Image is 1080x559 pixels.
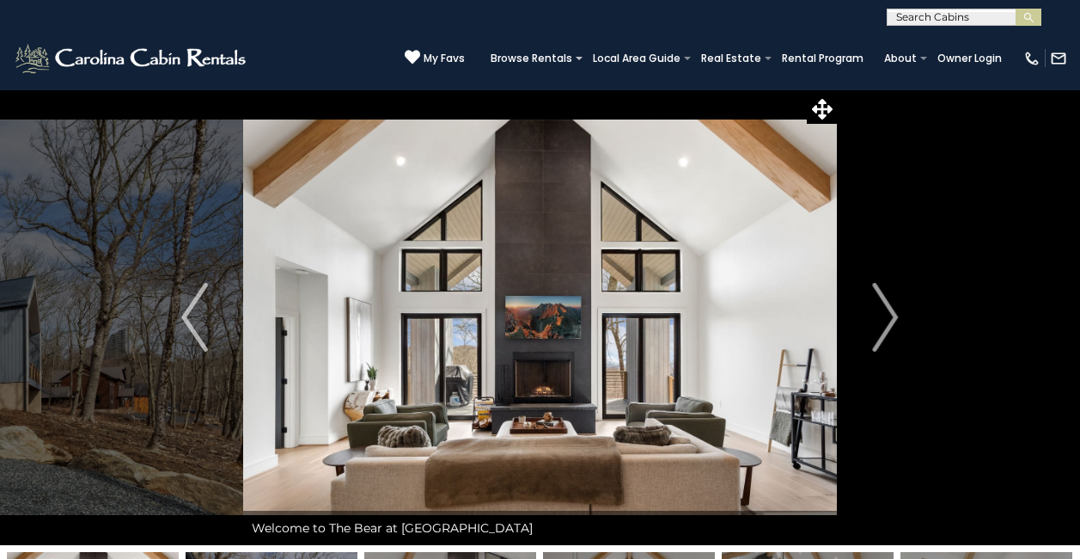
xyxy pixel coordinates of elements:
img: phone-regular-white.png [1023,50,1040,67]
a: My Favs [405,49,465,67]
img: White-1-2.png [13,41,251,76]
img: arrow [872,283,898,352]
div: Welcome to The Bear at [GEOGRAPHIC_DATA] [243,511,837,545]
button: Next [837,89,933,545]
span: My Favs [424,51,465,66]
img: mail-regular-white.png [1050,50,1067,67]
a: About [876,46,925,71]
a: Real Estate [693,46,770,71]
a: Owner Login [929,46,1010,71]
button: Previous [146,89,242,545]
a: Rental Program [773,46,872,71]
a: Local Area Guide [584,46,689,71]
a: Browse Rentals [482,46,581,71]
img: arrow [181,283,207,352]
